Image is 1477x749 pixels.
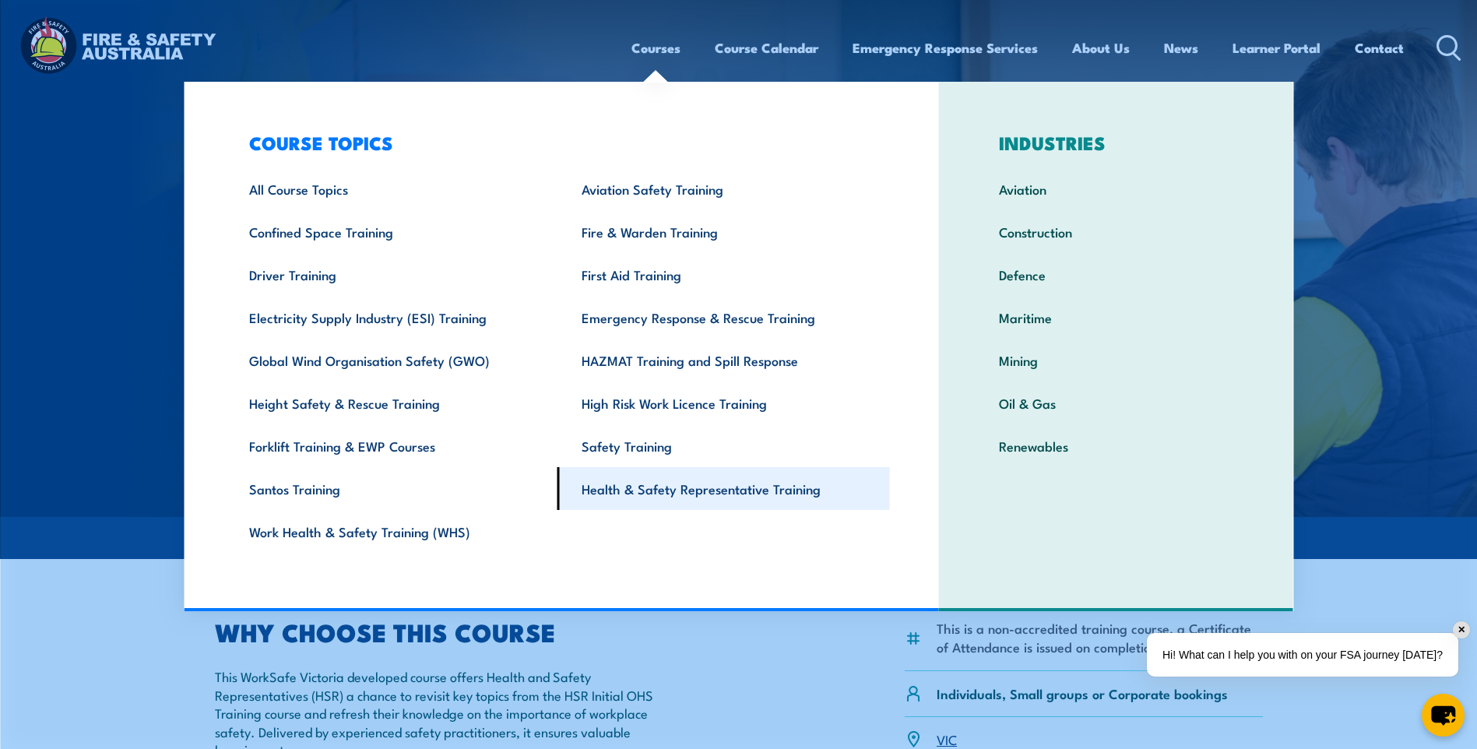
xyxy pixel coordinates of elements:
a: All Course Topics [225,167,557,210]
button: chat-button [1422,694,1465,737]
a: News [1164,27,1198,69]
a: Global Wind Organisation Safety (GWO) [225,339,557,382]
a: Defence [975,253,1257,296]
h2: WHY CHOOSE THIS COURSE [215,621,670,642]
a: HAZMAT Training and Spill Response [557,339,890,382]
a: Courses [631,27,680,69]
a: Confined Space Training [225,210,557,253]
a: Santos Training [225,467,557,510]
a: Mining [975,339,1257,382]
a: About Us [1072,27,1130,69]
li: This is a non-accredited training course, a Certificate of Attendance is issued on completion. [937,619,1263,656]
a: Aviation Safety Training [557,167,890,210]
a: Aviation [975,167,1257,210]
a: Learner Portal [1233,27,1321,69]
a: Renewables [975,424,1257,467]
a: Fire & Warden Training [557,210,890,253]
a: High Risk Work Licence Training [557,382,890,424]
a: Driver Training [225,253,557,296]
a: Forklift Training & EWP Courses [225,424,557,467]
p: Individuals, Small groups or Corporate bookings [937,684,1228,702]
a: Oil & Gas [975,382,1257,424]
a: Health & Safety Representative Training [557,467,890,510]
a: Construction [975,210,1257,253]
a: Height Safety & Rescue Training [225,382,557,424]
a: Safety Training [557,424,890,467]
a: Electricity Supply Industry (ESI) Training [225,296,557,339]
a: Emergency Response & Rescue Training [557,296,890,339]
a: Work Health & Safety Training (WHS) [225,510,557,553]
a: Maritime [975,296,1257,339]
a: Emergency Response Services [853,27,1038,69]
div: Hi! What can I help you with on your FSA journey [DATE]? [1147,633,1458,677]
h3: COURSE TOPICS [225,132,890,153]
a: Course Calendar [715,27,818,69]
a: Contact [1355,27,1404,69]
h3: INDUSTRIES [975,132,1257,153]
div: ✕ [1453,621,1470,638]
a: First Aid Training [557,253,890,296]
a: VIC [937,730,957,748]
